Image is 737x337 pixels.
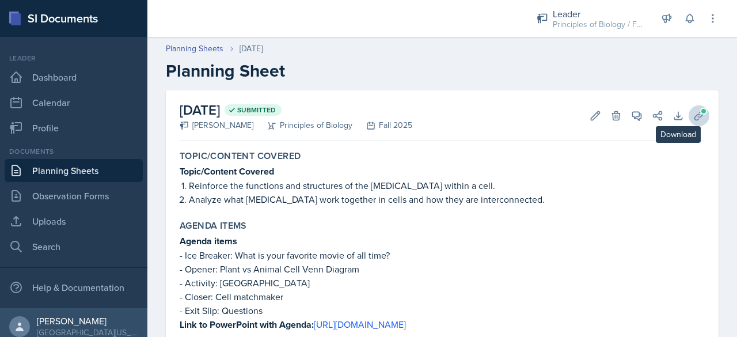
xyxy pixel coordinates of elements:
[189,192,705,206] p: Analyze what [MEDICAL_DATA] work together in cells and how they are interconnected.
[180,304,705,317] p: - Exit Slip: Questions
[5,159,143,182] a: Planning Sheets
[5,210,143,233] a: Uploads
[180,165,274,178] strong: Topic/Content Covered
[180,276,705,290] p: - Activity: [GEOGRAPHIC_DATA]
[37,315,138,327] div: [PERSON_NAME]
[553,18,645,31] div: Principles of Biology / Fall 2025
[5,91,143,114] a: Calendar
[180,248,705,262] p: - Ice Breaker: What is your favorite movie of all time?
[5,53,143,63] div: Leader
[180,234,237,248] strong: Agenda items
[668,105,689,126] button: Download
[5,184,143,207] a: Observation Forms
[166,43,223,55] a: Planning Sheets
[240,43,263,55] div: [DATE]
[180,290,705,304] p: - Closer: Cell matchmaker
[166,60,719,81] h2: Planning Sheet
[5,276,143,299] div: Help & Documentation
[5,146,143,157] div: Documents
[189,179,705,192] p: Reinforce the functions and structures of the [MEDICAL_DATA] within a cell.
[180,119,253,131] div: [PERSON_NAME]
[180,318,314,331] strong: Link to PowerPoint with Agenda:
[553,7,645,21] div: Leader
[253,119,352,131] div: Principles of Biology
[180,150,301,162] label: Topic/Content Covered
[314,318,406,331] a: [URL][DOMAIN_NAME]
[5,66,143,89] a: Dashboard
[180,220,247,232] label: Agenda items
[352,119,412,131] div: Fall 2025
[5,235,143,258] a: Search
[180,100,412,120] h2: [DATE]
[180,262,705,276] p: - Opener: Plant vs Animal Cell Venn Diagram
[5,116,143,139] a: Profile
[237,105,276,115] span: Submitted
